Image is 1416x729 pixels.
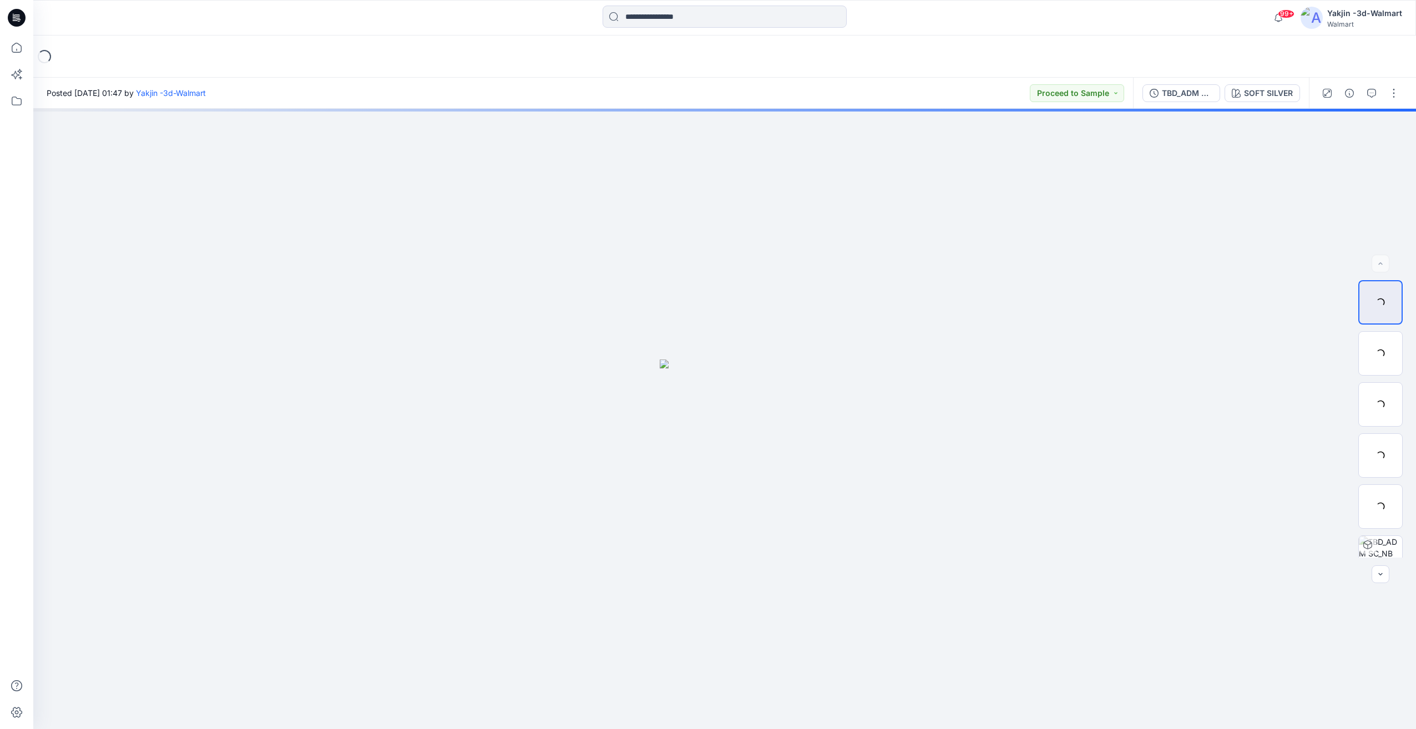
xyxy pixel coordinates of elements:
[1327,7,1402,20] div: Yakjin -3d-Walmart
[136,88,206,98] a: Yakjin -3d-Walmart
[1341,84,1358,102] button: Details
[660,360,790,729] img: eyJhbGciOiJIUzI1NiIsImtpZCI6IjAiLCJzbHQiOiJzZXMiLCJ0eXAiOiJKV1QifQ.eyJkYXRhIjp7InR5cGUiOiJzdG9yYW...
[1142,84,1220,102] button: TBD_ADM SC_NB SLEEPWEAR TUBE TOP
[1225,84,1300,102] button: SOFT SILVER
[47,87,206,99] span: Posted [DATE] 01:47 by
[1359,536,1402,579] img: TBD_ADM SC_NB SLEEPWEAR TUBE TOP SOFT SILVER
[1327,20,1402,28] div: Walmart
[1162,87,1213,99] div: TBD_ADM SC_NB SLEEPWEAR TUBE TOP
[1278,9,1294,18] span: 99+
[1244,87,1293,99] div: SOFT SILVER
[1301,7,1323,29] img: avatar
